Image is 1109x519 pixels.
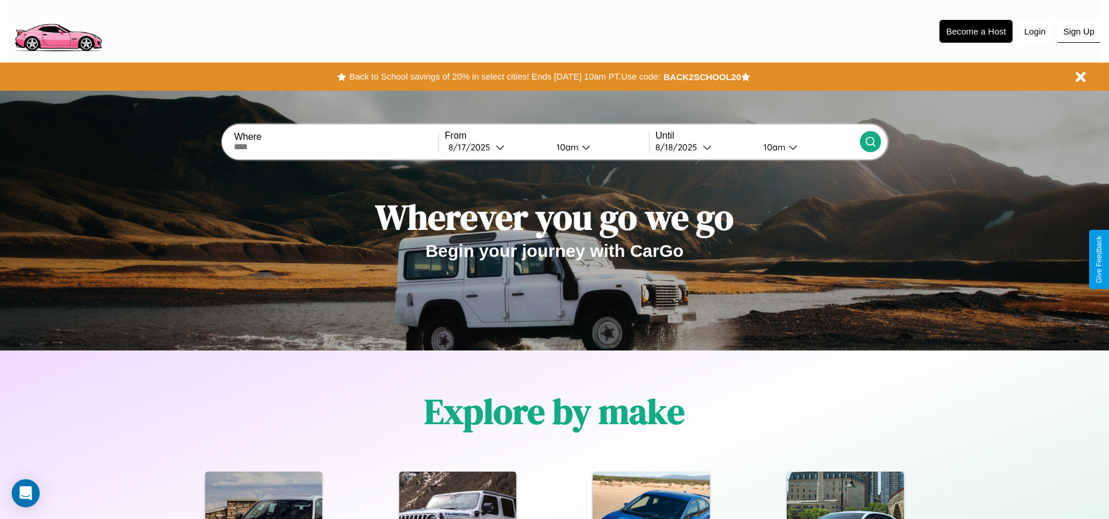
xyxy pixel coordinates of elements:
button: Login [1018,20,1052,42]
div: 8 / 18 / 2025 [655,142,703,153]
button: Become a Host [939,20,1013,43]
div: 10am [758,142,789,153]
button: Sign Up [1058,20,1100,43]
button: 10am [754,141,860,153]
label: Until [655,130,859,141]
img: logo [9,6,107,54]
button: 8/17/2025 [445,141,547,153]
label: From [445,130,649,141]
b: BACK2SCHOOL20 [664,72,741,82]
div: Open Intercom Messenger [12,479,40,507]
div: 10am [551,142,582,153]
div: 8 / 17 / 2025 [448,142,496,153]
label: Where [234,132,438,142]
div: Give Feedback [1095,236,1103,283]
button: 10am [547,141,649,153]
h1: Explore by make [424,387,685,435]
button: Back to School savings of 20% in select cities! Ends [DATE] 10am PT.Use code: [346,68,663,85]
